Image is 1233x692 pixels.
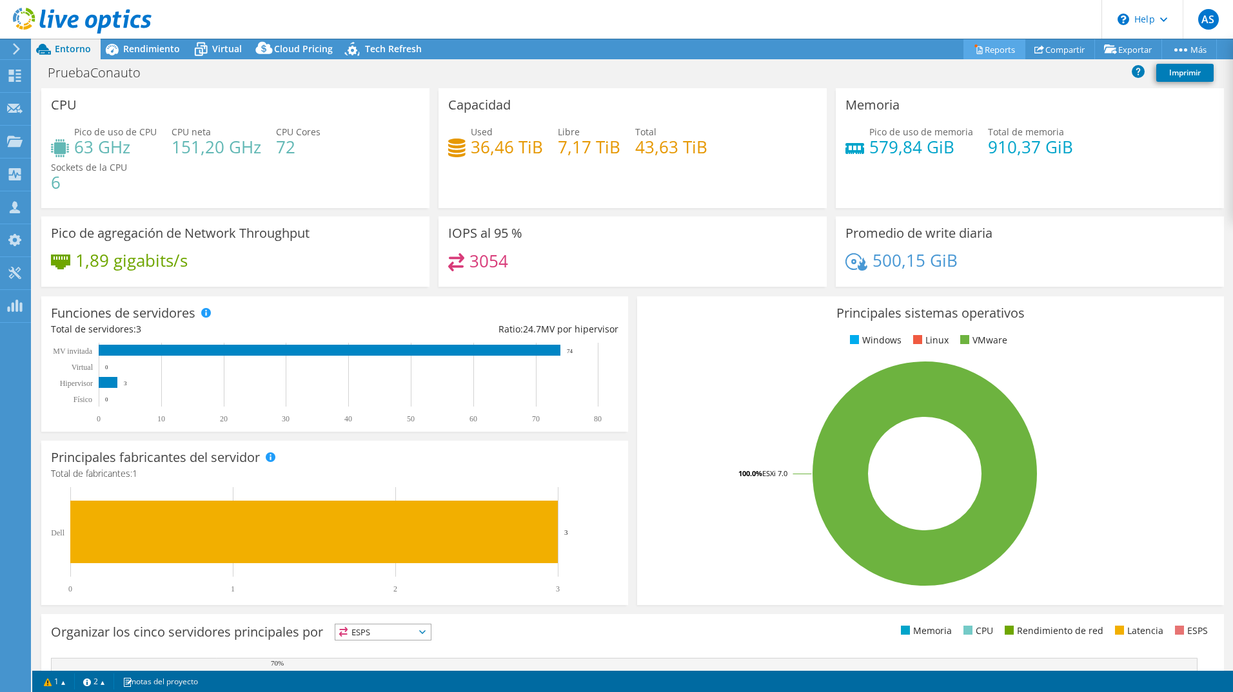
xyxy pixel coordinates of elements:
[274,43,333,55] span: Cloud Pricing
[220,414,228,423] text: 20
[72,363,94,372] text: Virtual
[344,414,352,423] text: 40
[1198,9,1219,30] span: AS
[1112,624,1163,638] li: Latencia
[873,253,958,267] h4: 500,15 GiB
[1156,64,1214,82] a: Imprimir
[365,43,422,55] span: Tech Refresh
[55,43,91,55] span: Entorno
[762,468,787,478] tspan: ESXi 7.0
[471,140,543,154] h4: 36,46 TiB
[335,322,618,336] div: Ratio: MV por hipervisor
[1025,39,1095,59] a: Compartir
[635,140,707,154] h4: 43,63 TiB
[558,126,580,138] span: Libre
[51,226,310,240] h3: Pico de agregación de Network Throughput
[132,467,137,479] span: 1
[1161,39,1217,59] a: Más
[97,414,101,423] text: 0
[407,414,415,423] text: 50
[988,126,1064,138] span: Total de memoria
[53,347,92,356] text: MV invitada
[74,395,92,404] tspan: Físico
[469,414,477,423] text: 60
[271,659,284,667] text: 70%
[647,306,1214,320] h3: Principales sistemas operativos
[74,673,114,689] a: 2
[75,253,188,267] h4: 1,89 gigabits/s
[74,140,157,154] h4: 63 GHz
[157,414,165,423] text: 10
[960,624,993,638] li: CPU
[1094,39,1162,59] a: Exportar
[532,414,540,423] text: 70
[51,322,335,336] div: Total de servidores:
[123,43,180,55] span: Rendimiento
[51,98,77,112] h3: CPU
[869,126,973,138] span: Pico de uso de memoria
[845,226,992,240] h3: Promedio de write diaria
[276,126,321,138] span: CPU Cores
[51,450,260,465] h3: Principales fabricantes del servidor
[556,584,560,593] text: 3
[469,254,508,268] h4: 3054
[335,624,431,640] span: ESPS
[231,584,235,593] text: 1
[558,140,620,154] h4: 7,17 TiB
[738,468,762,478] tspan: 100.0%
[448,98,511,112] h3: Capacidad
[172,126,211,138] span: CPU neta
[845,98,900,112] h3: Memoria
[567,348,573,354] text: 74
[963,39,1025,59] a: Reports
[564,528,568,536] text: 3
[523,323,541,335] span: 24.7
[282,414,290,423] text: 30
[51,466,618,481] h4: Total de fabricantes:
[1001,624,1103,638] li: Rendimiento de red
[635,126,656,138] span: Total
[60,379,93,388] text: Hipervisor
[42,66,161,80] h1: PruebaConauto
[957,333,1007,347] li: VMware
[124,380,127,387] text: 3
[594,414,602,423] text: 80
[51,175,127,189] h4: 6
[471,126,493,138] span: Used
[847,333,902,347] li: Windows
[276,140,321,154] h4: 72
[1118,14,1129,25] svg: \n
[113,673,207,689] a: notas del proyecto
[1172,624,1208,638] li: ESPS
[136,323,141,335] span: 3
[68,584,72,593] text: 0
[869,140,973,154] h4: 579,84 GiB
[105,364,108,370] text: 0
[51,306,195,320] h3: Funciones de servidores
[172,140,261,154] h4: 151,20 GHz
[988,140,1073,154] h4: 910,37 GiB
[898,624,952,638] li: Memoria
[910,333,949,347] li: Linux
[35,673,75,689] a: 1
[51,161,127,173] span: Sockets de la CPU
[74,126,157,138] span: Pico de uso de CPU
[393,584,397,593] text: 2
[51,528,64,537] text: Dell
[448,226,522,240] h3: IOPS al 95 %
[212,43,242,55] span: Virtual
[105,396,108,403] text: 0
